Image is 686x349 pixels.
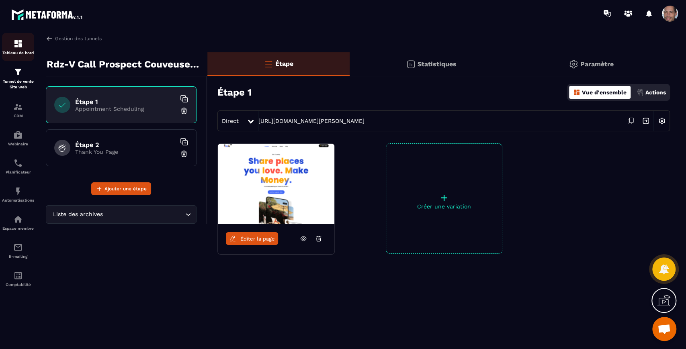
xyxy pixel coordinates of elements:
[13,102,23,112] img: formation
[180,107,188,115] img: trash
[13,186,23,196] img: automations
[2,61,34,96] a: formationformationTunnel de vente Site web
[654,113,670,129] img: setting-w.858f3a88.svg
[222,118,239,124] span: Direct
[418,60,457,68] p: Statistiques
[13,39,23,49] img: formation
[258,118,365,124] a: [URL][DOMAIN_NAME][PERSON_NAME]
[2,96,34,124] a: formationformationCRM
[2,51,34,55] p: Tableau de bord
[386,203,502,210] p: Créer une variation
[2,265,34,293] a: accountantaccountantComptabilité
[2,124,34,152] a: automationsautomationsWebinaire
[2,180,34,208] a: automationsautomationsAutomatisations
[652,317,676,341] a: Ouvrir le chat
[13,158,23,168] img: scheduler
[13,67,23,77] img: formation
[406,59,416,69] img: stats.20deebd0.svg
[573,89,580,96] img: dashboard-orange.40269519.svg
[580,60,614,68] p: Paramètre
[226,232,278,245] a: Éditer la page
[75,141,176,149] h6: Étape 2
[2,254,34,259] p: E-mailing
[2,237,34,265] a: emailemailE-mailing
[104,185,147,193] span: Ajouter une étape
[75,98,176,106] h6: Étape 1
[2,79,34,90] p: Tunnel de vente Site web
[2,208,34,237] a: automationsautomationsEspace membre
[47,56,201,72] p: Rdz-V Call Prospect Couveuse Interface 83
[180,150,188,158] img: trash
[582,89,627,96] p: Vue d'ensemble
[645,89,666,96] p: Actions
[637,89,644,96] img: actions.d6e523a2.png
[2,142,34,146] p: Webinaire
[46,35,102,42] a: Gestion des tunnels
[2,198,34,202] p: Automatisations
[569,59,578,69] img: setting-gr.5f69749f.svg
[218,144,334,224] img: image
[75,106,176,112] p: Appointment Scheduling
[51,210,104,219] span: Liste des archives
[275,60,293,67] p: Étape
[2,33,34,61] a: formationformationTableau de bord
[75,149,176,155] p: Thank You Page
[104,210,183,219] input: Search for option
[2,152,34,180] a: schedulerschedulerPlanificateur
[13,271,23,280] img: accountant
[2,170,34,174] p: Planificateur
[13,243,23,252] img: email
[13,214,23,224] img: automations
[2,114,34,118] p: CRM
[217,87,252,98] h3: Étape 1
[638,113,653,129] img: arrow-next.bcc2205e.svg
[264,59,273,69] img: bars-o.4a397970.svg
[91,182,151,195] button: Ajouter une étape
[13,130,23,140] img: automations
[2,282,34,287] p: Comptabilité
[46,35,53,42] img: arrow
[386,192,502,203] p: +
[240,236,275,242] span: Éditer la page
[2,226,34,231] p: Espace membre
[46,205,197,224] div: Search for option
[11,7,84,22] img: logo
